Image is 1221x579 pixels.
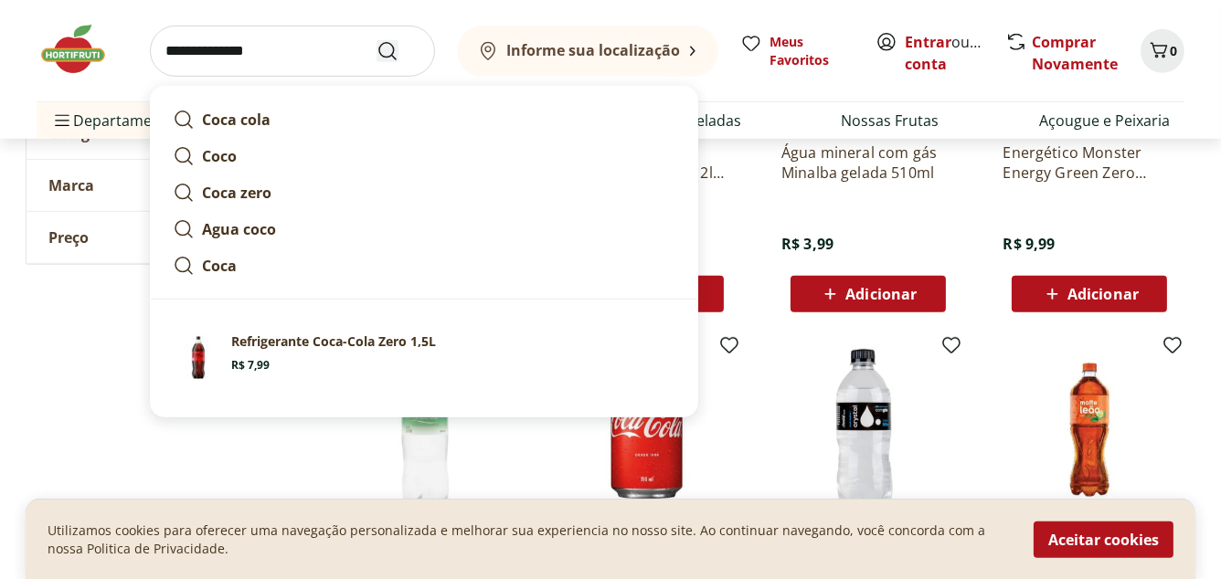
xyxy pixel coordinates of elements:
button: Carrinho [1141,29,1184,73]
button: Submit Search [377,40,420,62]
span: ou [905,31,986,75]
button: Aceitar cookies [1034,521,1173,557]
b: Informe sua localização [506,40,680,60]
span: Adicionar [1067,287,1139,301]
a: Comprar Novamente [1032,32,1118,74]
span: R$ 3,99 [781,234,833,254]
span: R$ 7,99 [231,358,270,373]
button: Informe sua localização [457,26,718,77]
a: Água mineral com gás Minalba gelada 510ml [781,142,955,183]
input: search [150,26,435,77]
span: 0 [1170,42,1177,59]
button: Adicionar [1012,276,1167,312]
img: Hortifruti [37,22,128,77]
strong: Coco [202,146,237,166]
span: Categoria [48,124,119,142]
p: Utilizamos cookies para oferecer uma navegação personalizada e melhorar sua experiencia no nosso ... [48,521,1012,557]
strong: Coca [202,256,237,276]
strong: Coca cola [202,110,271,130]
a: Nossas Frutas [842,110,940,132]
p: Refrigerante Coca-Cola Zero 1,5L [231,332,436,351]
a: Coca [165,247,683,284]
span: R$ 9,99 [1003,234,1055,254]
span: Meus Favoritos [770,33,854,69]
span: Adicionar [845,287,917,301]
span: Preço [48,228,89,247]
a: Criar conta [905,32,1005,74]
a: Agua coco [165,211,683,247]
span: Departamentos [51,99,183,142]
button: Marca [27,160,301,211]
a: Coca zero [165,174,683,211]
strong: Coca zero [202,183,271,203]
a: Meus Favoritos [740,33,854,69]
a: Coca cola [165,101,683,138]
a: Entrar [905,32,951,52]
button: Menu [51,99,73,142]
span: Marca [48,176,94,195]
a: Açougue e Peixaria [1039,110,1170,132]
strong: Agua coco [202,219,276,239]
a: Coco [165,138,683,174]
img: Refrigerante Coca-Cola Lata 350ml gelada [559,342,733,515]
img: AGUA MINER C GAS CRYSTAL GELADA 500ML [781,342,955,515]
button: Preço [27,212,301,263]
button: Adicionar [791,276,946,312]
img: Chá Matte Leão Limão gelada 1,5l [1003,342,1176,515]
a: Energético Monster Energy Green Zero 473ml gelado [1003,142,1176,183]
img: Água mineral natural com gás Pouso Alto gelada 1,5l [338,342,512,515]
a: Refrigerante Coca-Cola Zero 1,5LR$ 7,99 [165,325,683,391]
